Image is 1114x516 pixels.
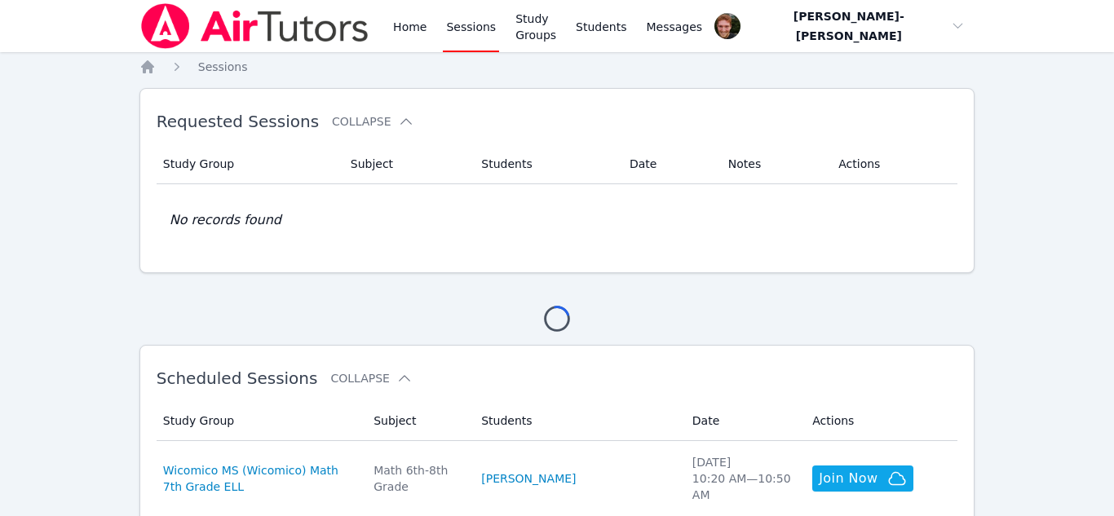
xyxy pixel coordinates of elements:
span: Join Now [819,469,877,488]
button: Collapse [332,113,413,130]
span: Scheduled Sessions [157,368,318,388]
th: Date [683,401,802,441]
span: Requested Sessions [157,112,319,131]
th: Actions [829,144,957,184]
nav: Breadcrumb [139,59,975,75]
div: Math 6th-8th Grade [374,462,462,495]
a: Sessions [198,59,248,75]
button: Collapse [330,370,412,386]
th: Students [471,401,683,441]
a: Wicomico MS (Wicomico) Math 7th Grade ELL [163,462,354,495]
th: Date [620,144,718,184]
img: Air Tutors [139,3,370,49]
div: [DATE] 10:20 AM — 10:50 AM [692,454,793,503]
th: Study Group [157,144,341,184]
a: [PERSON_NAME] [481,470,576,487]
th: Notes [718,144,829,184]
th: Actions [802,401,957,441]
span: Messages [647,19,703,35]
button: Join Now [812,465,913,492]
th: Subject [341,144,472,184]
th: Study Group [157,401,364,441]
td: No records found [157,184,958,256]
th: Subject [364,401,471,441]
span: Sessions [198,60,248,73]
th: Students [471,144,620,184]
